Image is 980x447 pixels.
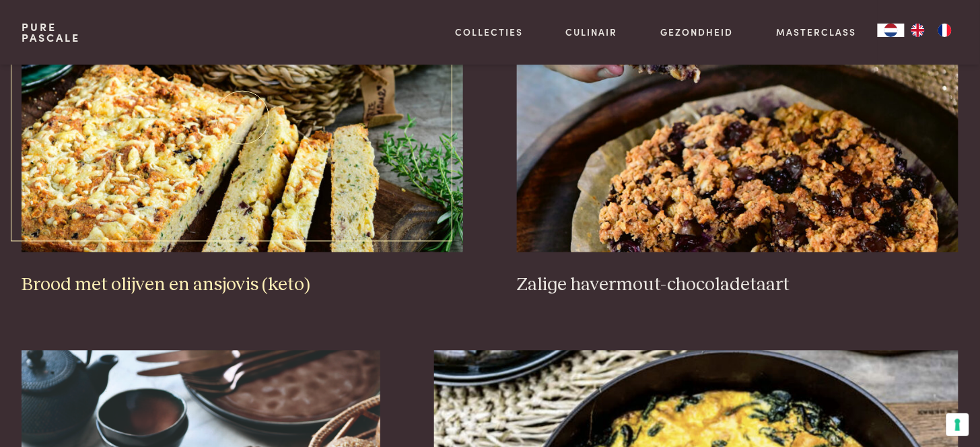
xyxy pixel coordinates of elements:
a: Masterclass [776,25,856,39]
h3: Brood met olijven en ansjovis (keto) [22,274,463,298]
a: Collecties [455,25,523,39]
ul: Language list [905,24,958,37]
a: EN [905,24,932,37]
a: NL [878,24,905,37]
a: Gezondheid [661,25,734,39]
div: Language [878,24,905,37]
a: Culinair [566,25,618,39]
h3: Zalige havermout-chocoladetaart [517,274,958,298]
a: PurePascale [22,22,80,43]
button: Uw voorkeuren voor toestemming voor trackingtechnologieën [946,413,969,436]
a: FR [932,24,958,37]
aside: Language selected: Nederlands [878,24,958,37]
